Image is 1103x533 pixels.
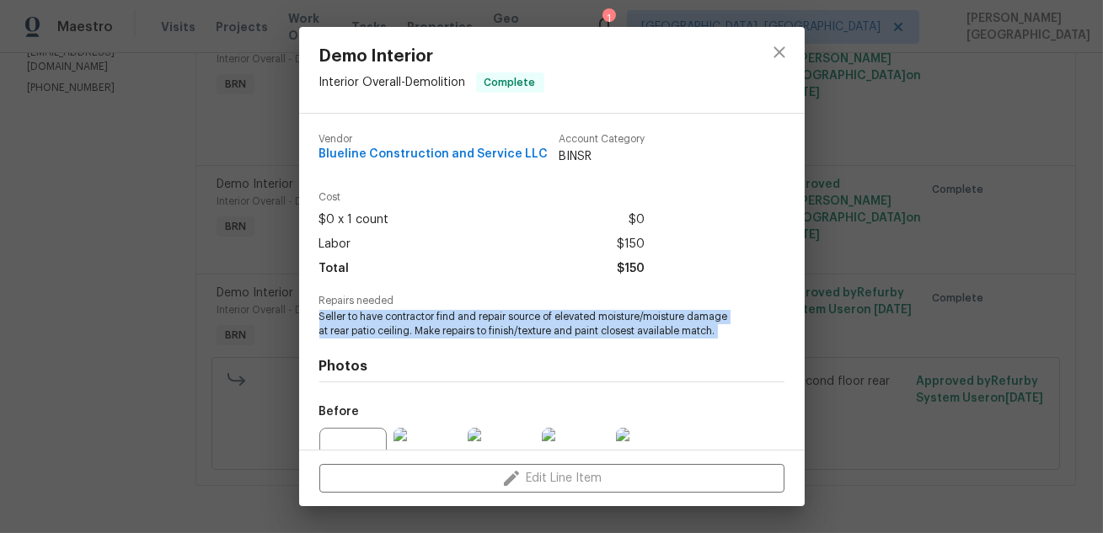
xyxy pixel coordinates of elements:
span: Blueline Construction and Service LLC [319,148,549,161]
button: close [759,32,800,72]
span: Seller to have contractor find and repair source of elevated moisture/moisture damage at rear pat... [319,310,738,338]
span: BINSR [559,148,645,165]
span: Labor [319,232,351,257]
div: 1 [602,10,614,27]
span: Complete [478,74,543,91]
span: $150 [617,257,645,281]
span: Total [319,257,350,281]
span: Cost [319,192,645,203]
span: $0 x 1 count [319,208,389,232]
span: Interior Overall - Demolition [319,77,466,88]
h4: Photos [319,358,784,375]
span: Account Category [559,134,645,145]
span: Repairs needed [319,296,784,306]
span: Demo Interior [319,47,544,66]
span: $150 [617,232,645,257]
span: $0 [629,208,645,232]
h5: Before [319,406,360,418]
span: Vendor [319,134,549,145]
